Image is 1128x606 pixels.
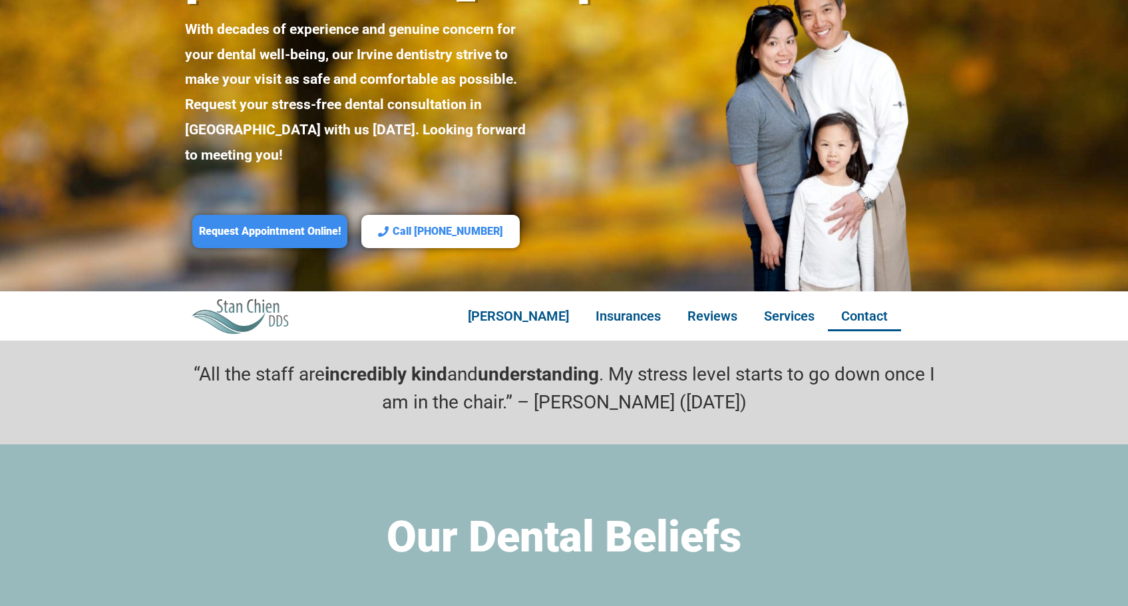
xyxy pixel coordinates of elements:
p: With decades of experience and genuine concern for your dental well-being, our Irvine dentistry s... [185,17,526,168]
nav: Menu [419,301,937,331]
a: Insurances [582,301,674,331]
a: [PERSON_NAME] [455,301,582,331]
a: Services [751,301,828,331]
a: Contact [828,301,901,331]
img: Stan Chien DDS Best Irvine Dentist Logo [192,298,290,333]
a: Reviews [674,301,751,331]
strong: incredibly kind [325,363,447,385]
a: Request Appointment Online! [192,215,347,249]
span: Request Appointment Online! [199,225,341,239]
strong: understanding [478,363,599,385]
span: Call [PHONE_NUMBER] [393,225,503,239]
h2: Our Dental Beliefs [185,511,944,563]
p: “All the staff are and . My stress level starts to go down once I am in the chair.” – [PERSON_NAM... [185,361,944,416]
a: Call [PHONE_NUMBER] [361,215,520,249]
